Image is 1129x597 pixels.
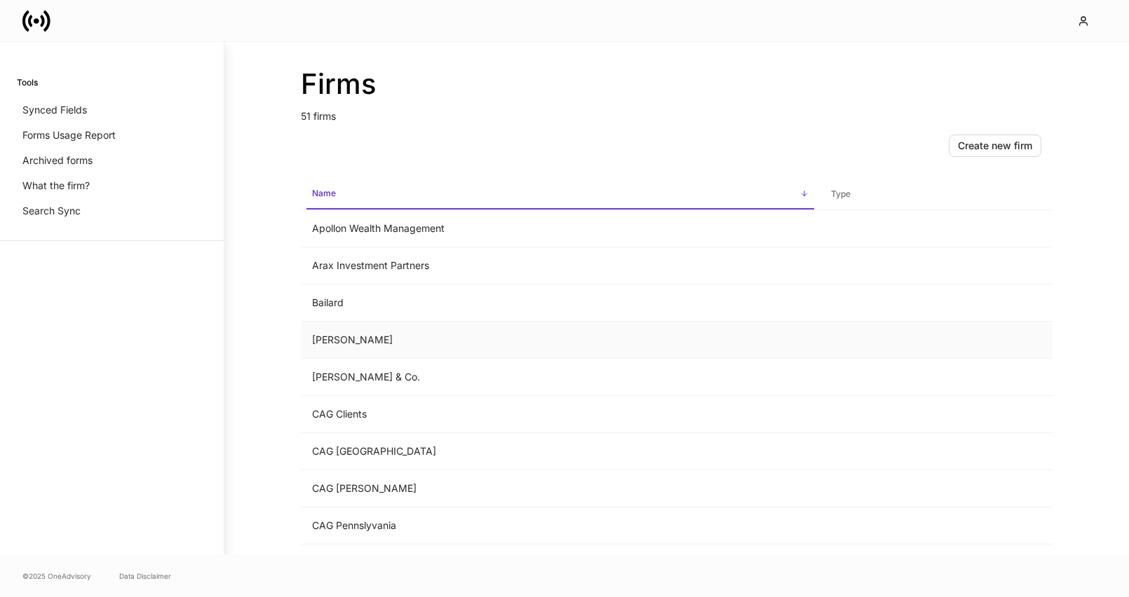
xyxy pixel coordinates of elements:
[958,141,1032,151] div: Create new firm
[17,97,207,123] a: Synced Fields
[825,180,1047,209] span: Type
[949,135,1041,157] button: Create new firm
[22,128,116,142] p: Forms Usage Report
[301,322,820,359] td: [PERSON_NAME]
[301,433,820,470] td: CAG [GEOGRAPHIC_DATA]
[22,103,87,117] p: Synced Fields
[17,123,207,148] a: Forms Usage Report
[17,148,207,173] a: Archived forms
[17,173,207,198] a: What the firm?
[301,67,1053,101] h2: Firms
[17,198,207,224] a: Search Sync
[301,284,820,322] td: Bailard
[301,470,820,507] td: CAG [PERSON_NAME]
[301,247,820,284] td: Arax Investment Partners
[301,359,820,396] td: [PERSON_NAME] & Co.
[301,544,820,582] td: Canopy Wealth
[306,179,814,210] span: Name
[301,396,820,433] td: CAG Clients
[17,76,38,89] h6: Tools
[22,179,90,193] p: What the firm?
[312,186,336,200] h6: Name
[22,204,81,218] p: Search Sync
[22,153,93,167] p: Archived forms
[301,210,820,247] td: Apollon Wealth Management
[301,101,1053,123] p: 51 firms
[22,570,91,582] span: © 2025 OneAdvisory
[831,187,851,200] h6: Type
[119,570,171,582] a: Data Disclaimer
[301,507,820,544] td: CAG Pennslyvania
